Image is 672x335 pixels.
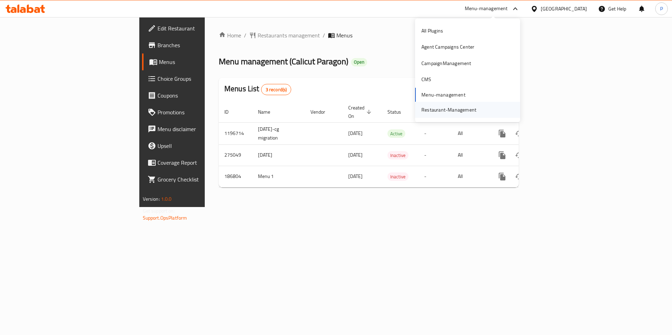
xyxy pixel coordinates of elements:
[494,168,511,185] button: more
[348,150,363,159] span: [DATE]
[541,5,587,13] div: [GEOGRAPHIC_DATA]
[348,172,363,181] span: [DATE]
[142,154,252,171] a: Coverage Report
[219,101,567,187] table: enhanced table
[157,24,246,33] span: Edit Restaurant
[511,125,527,142] button: Change Status
[142,104,252,121] a: Promotions
[452,144,488,166] td: All
[351,58,367,66] div: Open
[387,130,405,138] span: Active
[142,20,252,37] a: Edit Restaurant
[142,70,252,87] a: Choice Groups
[142,121,252,137] a: Menu disclaimer
[511,168,527,185] button: Change Status
[252,122,305,144] td: [DATE]-cg migration
[465,5,508,13] div: Menu-management
[157,74,246,83] span: Choice Groups
[387,151,408,159] span: Inactive
[219,31,519,40] nav: breadcrumb
[142,54,252,70] a: Menus
[157,41,246,49] span: Branches
[252,166,305,187] td: Menu 1
[258,31,320,40] span: Restaurants management
[387,129,405,138] div: Active
[142,87,252,104] a: Coupons
[142,137,252,154] a: Upsell
[387,173,408,181] span: Inactive
[310,108,334,116] span: Vendor
[452,122,488,144] td: All
[336,31,352,40] span: Menus
[143,194,160,204] span: Version:
[323,31,325,40] li: /
[261,86,291,93] span: 3 record(s)
[348,129,363,138] span: [DATE]
[421,27,443,35] div: All Plugins
[157,175,246,184] span: Grocery Checklist
[258,108,279,116] span: Name
[421,59,471,67] div: CampaignManagement
[157,108,246,116] span: Promotions
[157,142,246,150] span: Upsell
[419,166,452,187] td: -
[224,108,238,116] span: ID
[157,125,246,133] span: Menu disclaimer
[387,172,408,181] div: Inactive
[348,104,373,120] span: Created On
[494,125,511,142] button: more
[159,58,246,66] span: Menus
[421,43,474,51] div: Agent Campaigns Center
[421,76,432,83] div: CMS
[511,147,527,164] button: Change Status
[421,106,476,114] div: Restaurant-Management
[157,158,246,167] span: Coverage Report
[161,194,172,204] span: 1.0.0
[142,171,252,188] a: Grocery Checklist
[419,144,452,166] td: -
[142,37,252,54] a: Branches
[252,144,305,166] td: [DATE]
[660,5,663,13] span: P
[143,213,187,222] a: Support.OpsPlatform
[224,84,291,95] h2: Menus List
[143,206,175,215] span: Get support on:
[494,147,511,164] button: more
[249,31,320,40] a: Restaurants management
[351,59,367,65] span: Open
[157,91,246,100] span: Coupons
[452,166,488,187] td: All
[387,108,410,116] span: Status
[261,84,292,95] div: Total records count
[419,122,452,144] td: -
[219,54,348,69] span: Menu management ( Calicut Paragon )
